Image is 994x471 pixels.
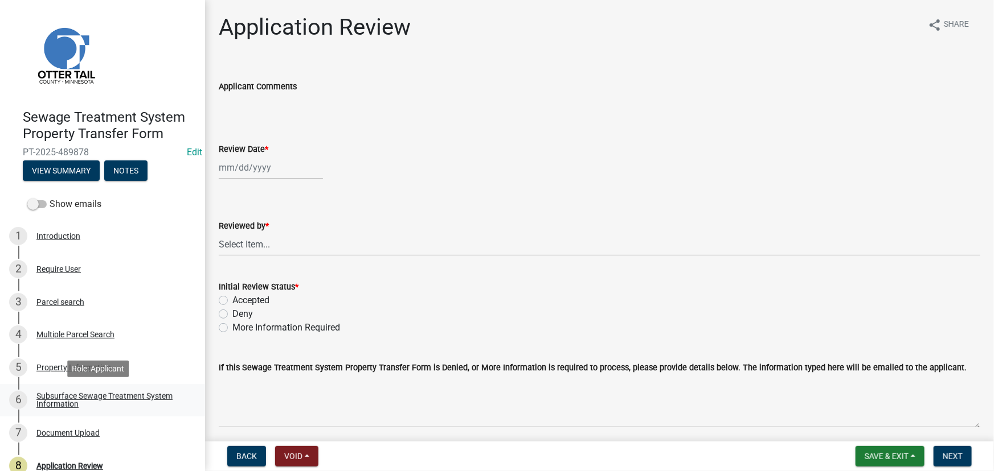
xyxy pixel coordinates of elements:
img: Otter Tail County, Minnesota [23,12,108,97]
label: Reviewed by [219,222,269,230]
label: Accepted [232,294,269,307]
input: mm/dd/yyyy [219,156,323,179]
i: share [928,18,942,32]
div: 1 [9,227,27,245]
span: PT-2025-489878 [23,147,182,158]
div: Parcel search [36,298,84,306]
div: 3 [9,293,27,311]
button: View Summary [23,160,100,181]
span: Share [944,18,969,32]
wm-modal-confirm: Summary [23,167,100,176]
span: Back [236,452,257,461]
h1: Application Review [219,14,411,41]
a: Edit [187,147,202,158]
div: 5 [9,358,27,377]
div: 2 [9,260,27,278]
label: If this Sewage Treatment System Property Transfer Form is Denied, or More Information is required... [219,364,967,372]
button: Void [275,446,318,466]
span: Next [943,452,963,461]
label: Review Date [219,146,268,154]
span: Void [284,452,302,461]
div: Require User [36,265,81,273]
div: Property Information [36,363,111,371]
wm-modal-confirm: Notes [104,167,148,176]
button: Notes [104,160,148,181]
div: Document Upload [36,429,100,437]
button: Next [934,446,972,466]
div: Multiple Parcel Search [36,330,114,338]
div: Role: Applicant [67,361,129,377]
label: More Information Required [232,321,340,334]
div: Introduction [36,232,80,240]
label: Deny [232,307,253,321]
span: Save & Exit [865,452,909,461]
div: Subsurface Sewage Treatment System Information [36,392,187,408]
div: Application Review [36,462,103,470]
label: Applicant Comments [219,83,297,91]
button: shareShare [919,14,978,36]
label: Initial Review Status [219,283,298,291]
button: Save & Exit [856,446,925,466]
wm-modal-confirm: Edit Application Number [187,147,202,158]
h4: Sewage Treatment System Property Transfer Form [23,109,196,142]
div: 6 [9,391,27,409]
div: 7 [9,424,27,442]
button: Back [227,446,266,466]
label: Show emails [27,197,101,211]
div: 4 [9,325,27,344]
